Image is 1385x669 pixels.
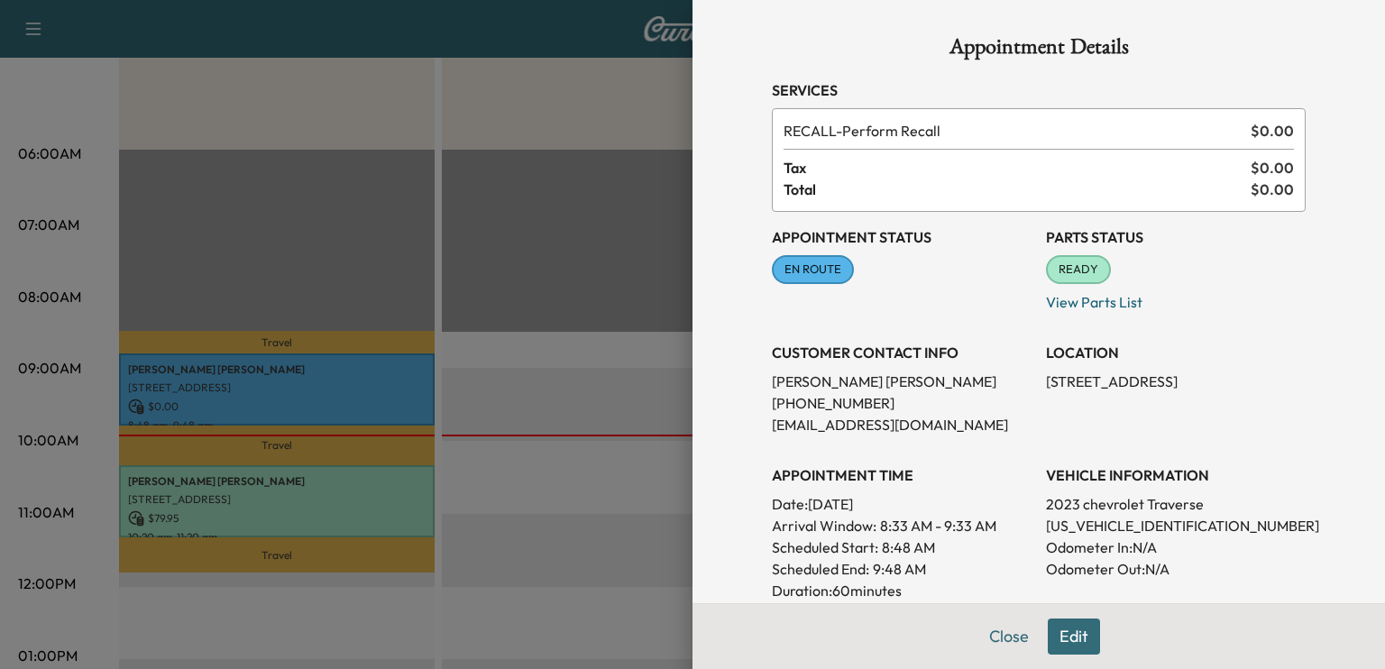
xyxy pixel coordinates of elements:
p: 9:48 AM [873,558,926,580]
h3: Parts Status [1046,226,1306,248]
span: Perform Recall [784,120,1243,142]
p: 2023 chevrolet Traverse [1046,493,1306,515]
p: [US_VEHICLE_IDENTIFICATION_NUMBER] [1046,515,1306,536]
p: View Parts List [1046,284,1306,313]
h1: Appointment Details [772,36,1306,65]
h3: Appointment Status [772,226,1032,248]
span: READY [1048,261,1109,279]
p: Odometer In: N/A [1046,536,1306,558]
span: $ 0.00 [1251,120,1294,142]
h3: VEHICLE INFORMATION [1046,464,1306,486]
h3: LOCATION [1046,342,1306,363]
p: Scheduled End: [772,558,869,580]
p: [PHONE_NUMBER] [772,392,1032,414]
p: Scheduled Start: [772,536,878,558]
p: [PERSON_NAME] [PERSON_NAME] [772,371,1032,392]
p: Date: [DATE] [772,493,1032,515]
button: Edit [1048,619,1100,655]
h3: APPOINTMENT TIME [772,464,1032,486]
span: $ 0.00 [1251,179,1294,200]
span: $ 0.00 [1251,157,1294,179]
span: Tax [784,157,1251,179]
p: 8:48 AM [882,536,935,558]
button: Close [977,619,1041,655]
p: Arrival Window: [772,515,1032,536]
h3: Services [772,79,1306,101]
h3: CUSTOMER CONTACT INFO [772,342,1032,363]
span: 8:33 AM - 9:33 AM [880,515,996,536]
span: Total [784,179,1251,200]
span: EN ROUTE [774,261,852,279]
p: Duration: 60 minutes [772,580,1032,601]
p: [STREET_ADDRESS] [1046,371,1306,392]
p: Odometer Out: N/A [1046,558,1306,580]
p: [EMAIL_ADDRESS][DOMAIN_NAME] [772,414,1032,435]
